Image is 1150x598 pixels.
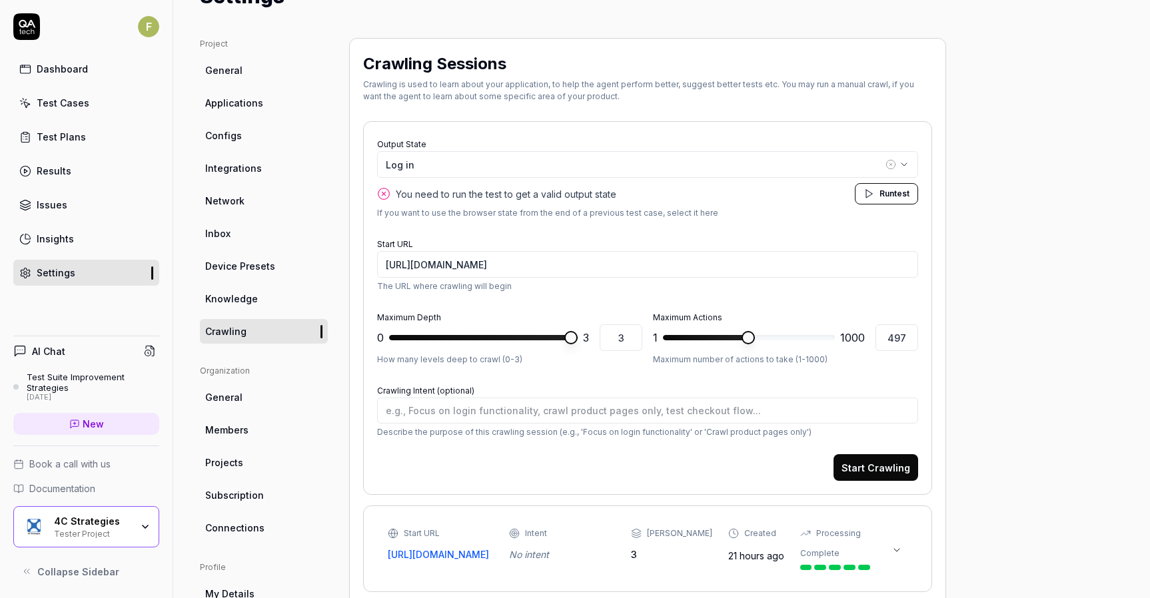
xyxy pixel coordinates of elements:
[37,266,75,280] div: Settings
[200,483,328,507] a: Subscription
[37,62,88,76] div: Dashboard
[205,63,243,77] span: General
[205,226,231,240] span: Inbox
[525,527,547,539] div: Intent
[13,506,159,547] button: 4C Strategies Logo4C StrategiesTester Project
[13,457,159,471] a: Book a call with us
[834,454,918,481] button: Start Crawling
[13,124,159,150] a: Test Plans
[653,312,722,322] label: Maximum Actions
[54,515,131,527] div: 4C Strategies
[83,417,104,431] span: New
[205,129,242,143] span: Configs
[200,254,328,278] a: Device Presets
[653,330,658,346] span: 1
[200,188,328,213] a: Network
[13,226,159,252] a: Insights
[205,194,245,208] span: Network
[13,90,159,116] a: Test Cases
[377,386,474,396] label: Crawling Intent (optional)
[205,521,265,535] span: Connections
[32,344,65,358] h4: AI Chat
[200,561,328,573] div: Profile
[27,393,159,402] div: [DATE]
[377,139,426,149] label: Output State
[377,280,918,292] p: The URL where crawling will begin
[205,324,247,338] span: Crawling
[377,312,441,322] label: Maximum Depth
[205,390,243,404] span: General
[396,187,616,201] span: You need to run the test to get a valid output state
[200,418,328,442] a: Members
[200,58,328,83] a: General
[29,457,111,471] span: Book a call with us
[200,38,328,50] div: Project
[800,547,840,559] div: Complete
[879,188,894,198] span: Run
[509,547,614,561] div: No intent
[631,547,712,561] div: 3
[377,426,918,438] p: Describe the purpose of this crawling session (e.g., 'Focus on login functionality' or 'Crawl pro...
[200,515,328,540] a: Connections
[816,527,861,539] div: Processing
[840,330,865,346] span: 1000
[744,527,776,539] div: Created
[22,515,46,539] img: 4C Strategies Logo
[388,547,493,561] a: [URL][DOMAIN_NAME]
[37,565,119,579] span: Collapse Sidebar
[647,527,712,539] div: [PERSON_NAME]
[37,198,67,212] div: Issues
[27,372,159,394] div: Test Suite Improvement Strategies
[855,183,918,204] button: Runtest
[386,158,883,172] div: Log in
[205,423,249,437] span: Members
[13,192,159,218] a: Issues
[37,232,74,246] div: Insights
[205,455,243,469] span: Projects
[13,413,159,435] a: New
[37,164,71,178] div: Results
[728,550,784,561] time: 21 hours ago
[13,481,159,495] a: Documentation
[894,188,909,198] span: test
[200,319,328,344] a: Crawling
[13,372,159,402] a: Test Suite Improvement Strategies[DATE]
[200,221,328,246] a: Inbox
[200,385,328,410] a: General
[200,123,328,148] a: Configs
[205,161,262,175] span: Integrations
[205,259,275,273] span: Device Presets
[37,96,89,110] div: Test Cases
[200,156,328,180] a: Integrations
[363,52,506,76] h2: Crawling Sessions
[205,96,263,110] span: Applications
[404,527,440,539] div: Start URL
[653,354,918,366] p: Maximum number of actions to take (1-1000)
[205,292,258,306] span: Knowledge
[377,207,918,219] p: If you want to use the browser state from the end of a previous test case, select it here
[377,239,413,249] label: Start URL
[13,260,159,286] a: Settings
[200,450,328,475] a: Projects
[13,56,159,82] a: Dashboard
[200,286,328,311] a: Knowledge
[138,16,159,37] span: F
[377,354,642,366] p: How many levels deep to crawl (0-3)
[13,158,159,184] a: Results
[205,488,264,502] span: Subscription
[138,13,159,40] button: F
[54,527,131,538] div: Tester Project
[200,91,328,115] a: Applications
[29,481,95,495] span: Documentation
[37,130,86,144] div: Test Plans
[363,79,932,103] div: Crawling is used to learn about your application, to help the agent perform better, suggest bette...
[377,330,384,346] span: 0
[200,365,328,377] div: Organization
[13,558,159,585] button: Collapse Sidebar
[377,151,918,178] button: Log in
[377,251,918,278] input: https://semmextdev01.exonaut.com/exonaut-system-editor
[583,330,589,346] span: 3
